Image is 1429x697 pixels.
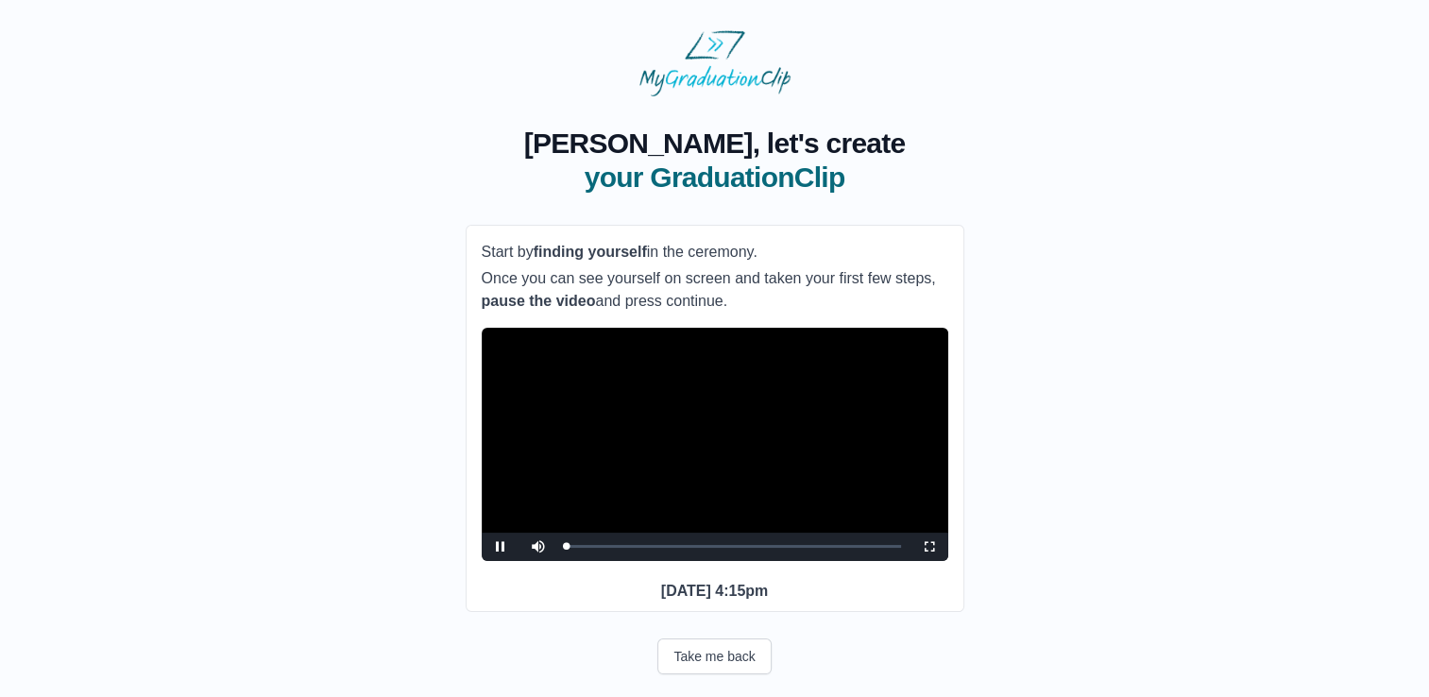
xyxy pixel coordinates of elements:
div: Video Player [482,328,948,561]
p: Once you can see yourself on screen and taken your first few steps, and press continue. [482,267,948,313]
button: Take me back [657,638,771,674]
b: pause the video [482,293,596,309]
button: Mute [519,533,557,561]
button: Fullscreen [910,533,948,561]
span: [PERSON_NAME], let's create [524,127,906,161]
span: your GraduationClip [524,161,906,195]
p: Start by in the ceremony. [482,241,948,263]
div: Progress Bar [567,545,901,548]
b: finding yourself [534,244,647,260]
img: MyGraduationClip [639,30,791,96]
button: Pause [482,533,519,561]
p: [DATE] 4:15pm [482,580,948,603]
